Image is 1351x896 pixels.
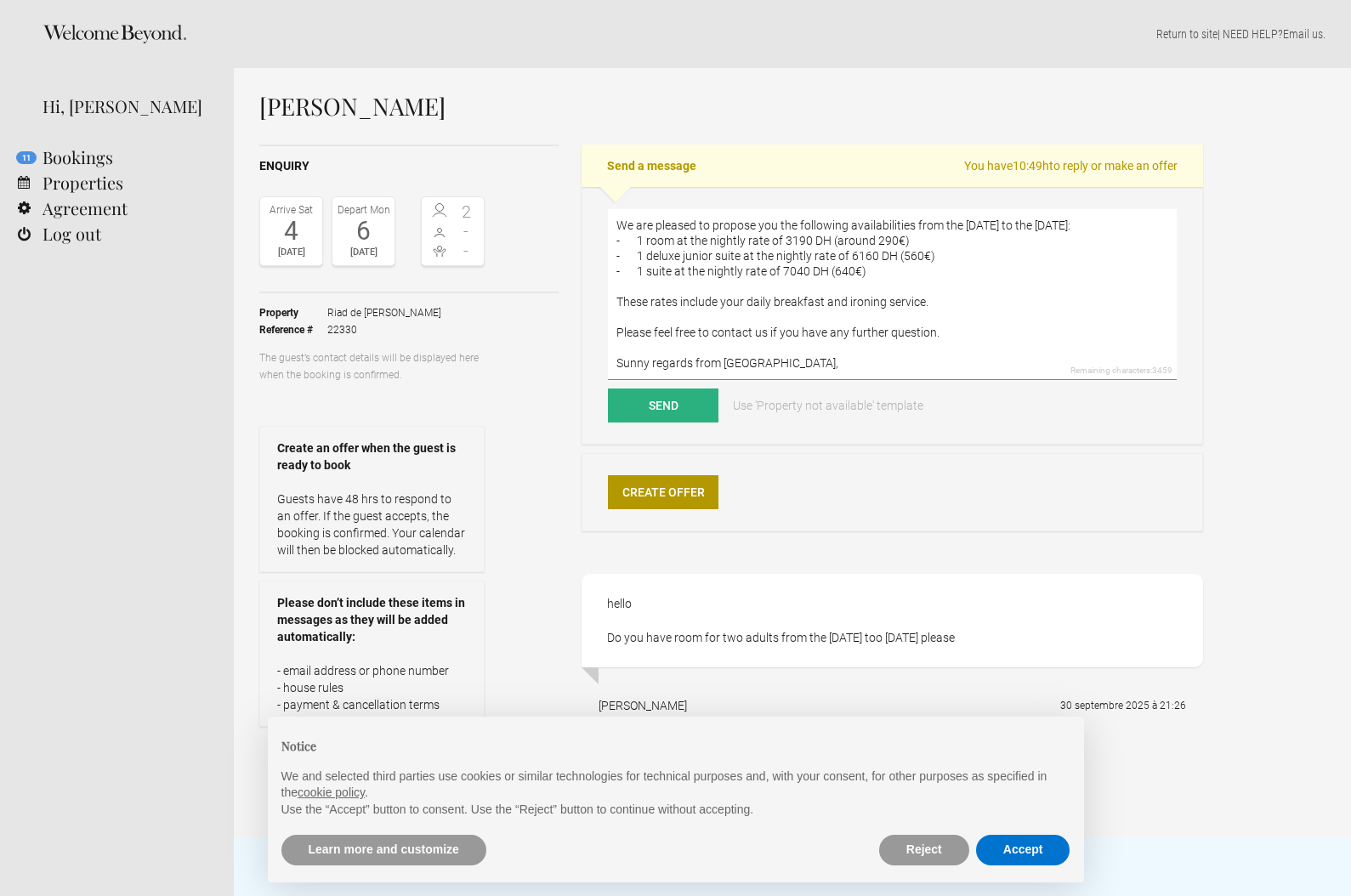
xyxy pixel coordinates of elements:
[259,304,327,321] strong: Property
[259,349,485,383] p: The guest’s contact details will be displayed here when the booking is confirmed.
[1013,159,1049,173] flynt-countdown: 10:49h
[264,218,318,244] div: 4
[608,475,718,509] a: Create Offer
[277,439,467,474] strong: Create an offer when the guest is ready to book
[1156,27,1218,41] a: Return to site
[1060,700,1186,712] flynt-date-display: 30 septembre 2025 à 21:26
[277,662,467,713] p: - email address or phone number - house rules - payment & cancellation terms
[582,574,1203,667] div: hello Do you have room for two adults from the [DATE] too [DATE] please
[337,244,390,261] div: [DATE]
[277,491,467,559] p: Guests have 48 hrs to respond to an offer. If the guest accepts, the booking is confirmed. Your c...
[879,835,969,865] button: Reject
[264,244,318,261] div: [DATE]
[277,594,467,645] strong: Please don’t include these items in messages as they will be added automatically:
[16,151,37,164] flynt-notification-badge: 11
[453,203,480,220] span: 2
[1283,27,1323,41] a: Email us
[337,218,390,244] div: 6
[259,26,1325,43] p: | NEED HELP? .
[337,201,390,218] div: Depart Mon
[281,835,486,865] button: Learn more and customize
[327,304,441,321] span: Riad de [PERSON_NAME]
[298,785,365,799] a: cookie policy - link opens in a new tab
[976,835,1070,865] button: Accept
[259,321,327,338] strong: Reference #
[453,242,480,259] span: -
[453,223,480,240] span: -
[582,145,1203,187] h2: Send a message
[264,201,318,218] div: Arrive Sat
[43,94,208,119] div: Hi, [PERSON_NAME]
[721,388,935,422] a: Use 'Property not available' template
[327,321,441,338] span: 22330
[281,802,1070,819] p: Use the “Accept” button to consent. Use the “Reject” button to continue without accepting.
[608,388,718,422] button: Send
[259,157,559,175] h2: Enquiry
[964,157,1178,174] span: You have to reply or make an offer
[281,737,1070,755] h2: Notice
[259,94,1203,119] h1: [PERSON_NAME]
[281,768,1070,802] p: We and selected third parties use cookies or similar technologies for technical purposes and, wit...
[599,697,687,714] div: [PERSON_NAME]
